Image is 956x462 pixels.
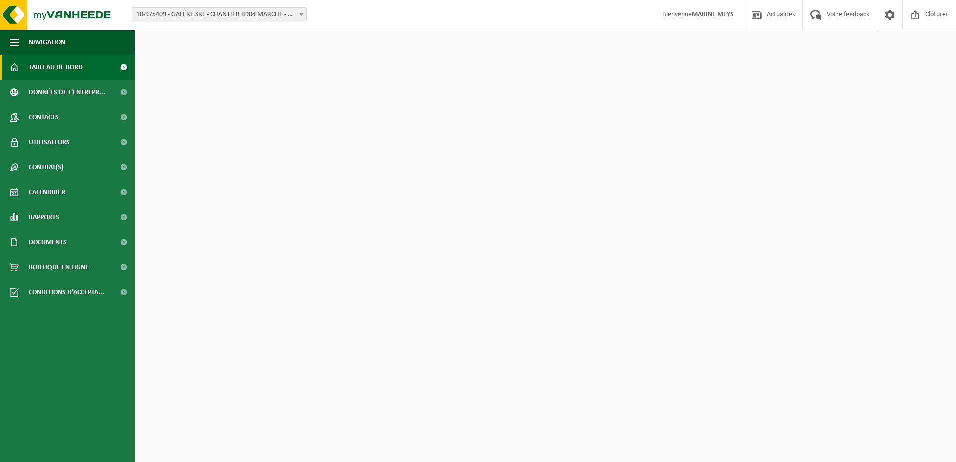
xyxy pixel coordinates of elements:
span: Documents [29,230,67,255]
span: Boutique en ligne [29,255,89,280]
span: 10-975409 - GALÈRE SRL - CHANTIER B904 MARCHE - MARCHE-EN-FAMENNE [132,7,307,22]
span: Rapports [29,205,59,230]
span: Données de l'entrepr... [29,80,105,105]
span: Calendrier [29,180,65,205]
span: Contrat(s) [29,155,63,180]
span: Navigation [29,30,65,55]
span: 10-975409 - GALÈRE SRL - CHANTIER B904 MARCHE - MARCHE-EN-FAMENNE [132,8,306,22]
strong: MARINE MEYS [692,11,734,18]
span: Tableau de bord [29,55,83,80]
span: Conditions d'accepta... [29,280,104,305]
span: Utilisateurs [29,130,70,155]
span: Contacts [29,105,59,130]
